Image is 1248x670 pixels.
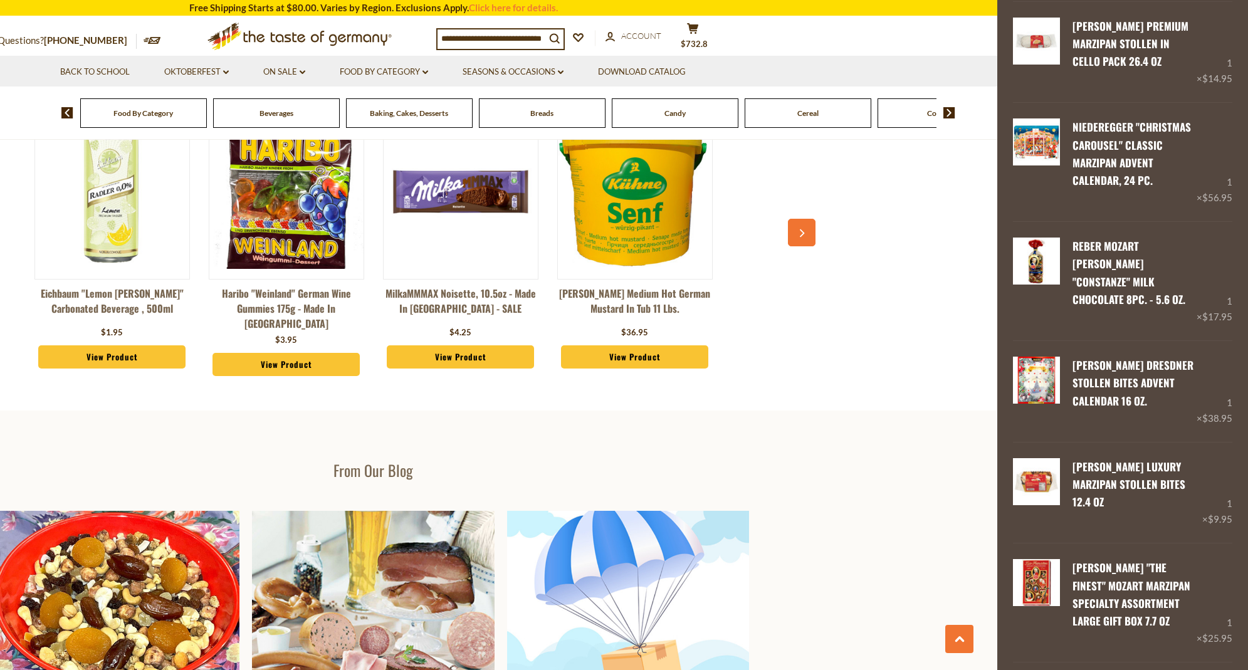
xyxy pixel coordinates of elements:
[101,327,123,339] div: $1.95
[1013,238,1060,285] img: Reber Mozart Kugel "Constanze" Milk Chocolate 8pc. - 5.6 oz.
[561,345,709,369] a: View Product
[35,115,189,269] img: Eichbaum
[1072,357,1193,409] a: [PERSON_NAME] Dresdner Stollen Bites Advent Calendar 16 oz.
[1202,632,1232,644] span: $25.95
[558,115,712,269] img: Kuehne Medium Hot German Mustard in tub 11 lbs.
[387,345,535,369] a: View Product
[1202,192,1232,203] span: $56.95
[370,108,448,118] a: Baking, Cakes, Desserts
[674,23,712,54] button: $732.8
[275,334,297,347] div: $3.95
[927,108,954,118] a: Cookies
[1202,458,1232,528] div: 1 ×
[606,29,661,43] a: Account
[340,65,428,79] a: Food By Category
[463,65,564,79] a: Seasons & Occasions
[38,345,186,369] a: View Product
[260,108,293,118] a: Beverages
[598,65,686,79] a: Download Catalog
[34,286,190,323] a: Eichbaum "Lemon [PERSON_NAME]" Carbonated Beverage , 500ml
[113,108,173,118] a: Food By Category
[664,108,686,118] a: Candy
[1013,458,1060,528] a: Kuchenmeister Luxury Marzipan Stollen Bites
[1072,459,1185,510] a: [PERSON_NAME] Luxury Marzipan Stollen Bites 12.4 oz
[1072,119,1191,188] a: Niederegger "Christmas Carousel" Classic Marzipan Advent Calendar, 24 pc.
[1202,311,1232,322] span: $17.95
[469,2,558,13] a: Click here for details.
[1197,118,1232,206] div: 1 ×
[1013,357,1060,404] img: Schluender Dresdner Stollen Bites Advent Calendar 16 oz.
[383,286,538,323] a: MilkaMMMAX Noisette, 10.5oz - made in [GEOGRAPHIC_DATA] - SALE
[449,327,471,339] div: $4.25
[621,31,661,41] span: Account
[1208,513,1232,525] span: $9.95
[943,107,955,118] img: next arrow
[621,327,648,339] div: $36.95
[1013,18,1060,65] img: Kuchenmeister Marzipan Stollen
[1013,559,1060,606] img: Reber Mozart Marzipan Specialty Assortment Large Gift Box
[1202,412,1232,424] span: $38.95
[1197,357,1232,426] div: 1 ×
[1013,458,1060,505] img: Kuchenmeister Luxury Marzipan Stollen Bites
[1197,238,1232,325] div: 1 ×
[1013,559,1060,646] a: Reber Mozart Marzipan Specialty Assortment Large Gift Box
[384,115,538,269] img: MilkaMMMAX Noisette, 10.5oz - made in Austria - SALE
[212,353,360,377] a: View Product
[1013,238,1060,325] a: Reber Mozart Kugel "Constanze" Milk Chocolate 8pc. - 5.6 oz.
[209,115,364,269] img: Haribo
[1072,238,1185,307] a: Reber Mozart [PERSON_NAME] "Constanze" Milk Chocolate 8pc. - 5.6 oz.
[1072,560,1190,629] a: [PERSON_NAME] "The Finest" Mozart Marzipan Specialty Assortment Large Gift Box 7.7 oz
[1013,118,1060,165] img: Niederegger "Christmas Carousel" Classic Marzipan Advent Calendar, 24 pc.
[209,286,364,331] a: Haribo "Weinland" German Wine Gummies 175g - Made in [GEOGRAPHIC_DATA]
[1013,18,1060,87] a: Kuchenmeister Marzipan Stollen
[263,65,305,79] a: On Sale
[1197,559,1232,646] div: 1 ×
[1072,18,1188,70] a: [PERSON_NAME] Premium Marzipan Stollen in cello pack 26.4 oz
[1202,73,1232,84] span: $14.95
[164,65,229,79] a: Oktoberfest
[60,65,130,79] a: Back to School
[557,286,713,323] a: [PERSON_NAME] Medium Hot German Mustard in tub 11 lbs.
[530,108,553,118] a: Breads
[1013,357,1060,426] a: Schluender Dresdner Stollen Bites Advent Calendar 16 oz.
[681,39,708,49] span: $732.8
[1197,18,1232,87] div: 1 ×
[1013,118,1060,206] a: Niederegger "Christmas Carousel" Classic Marzipan Advent Calendar, 24 pc.
[61,107,73,118] img: previous arrow
[44,34,127,46] a: [PHONE_NUMBER]
[797,108,819,118] a: Cereal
